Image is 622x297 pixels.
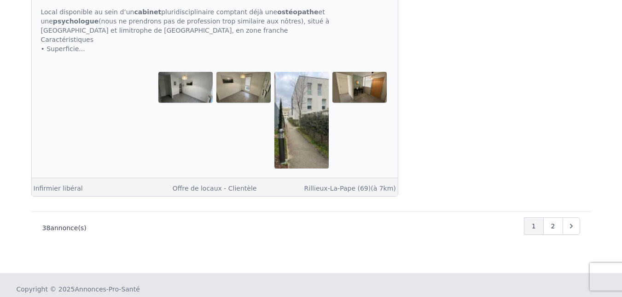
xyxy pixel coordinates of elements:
span: (à 7km) [371,185,396,192]
nav: Pagination [524,217,580,235]
strong: cabinet [134,8,161,16]
img: Location cabinet Rillieux la Pape [216,72,271,102]
a: Rillieux-La-Pape (69)(à 7km) [304,185,396,192]
div: Copyright © 2025 [17,285,140,294]
span: 38 [42,224,51,232]
img: Location cabinet Rillieux la Pape [158,72,213,102]
p: annonce(s) [42,223,87,233]
img: Location cabinet Rillieux la Pape [332,72,387,102]
img: Location cabinet Rillieux la Pape [274,72,329,169]
a: Annonces-Pro-Santé [75,285,140,294]
a: Infirmier libéral [34,185,83,192]
span: 2 [551,221,555,231]
strong: ostéopathe [277,8,318,16]
strong: psychologue [53,17,99,25]
a: Offre de locaux - Clientèle [173,185,257,192]
span: 1 [532,221,536,231]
